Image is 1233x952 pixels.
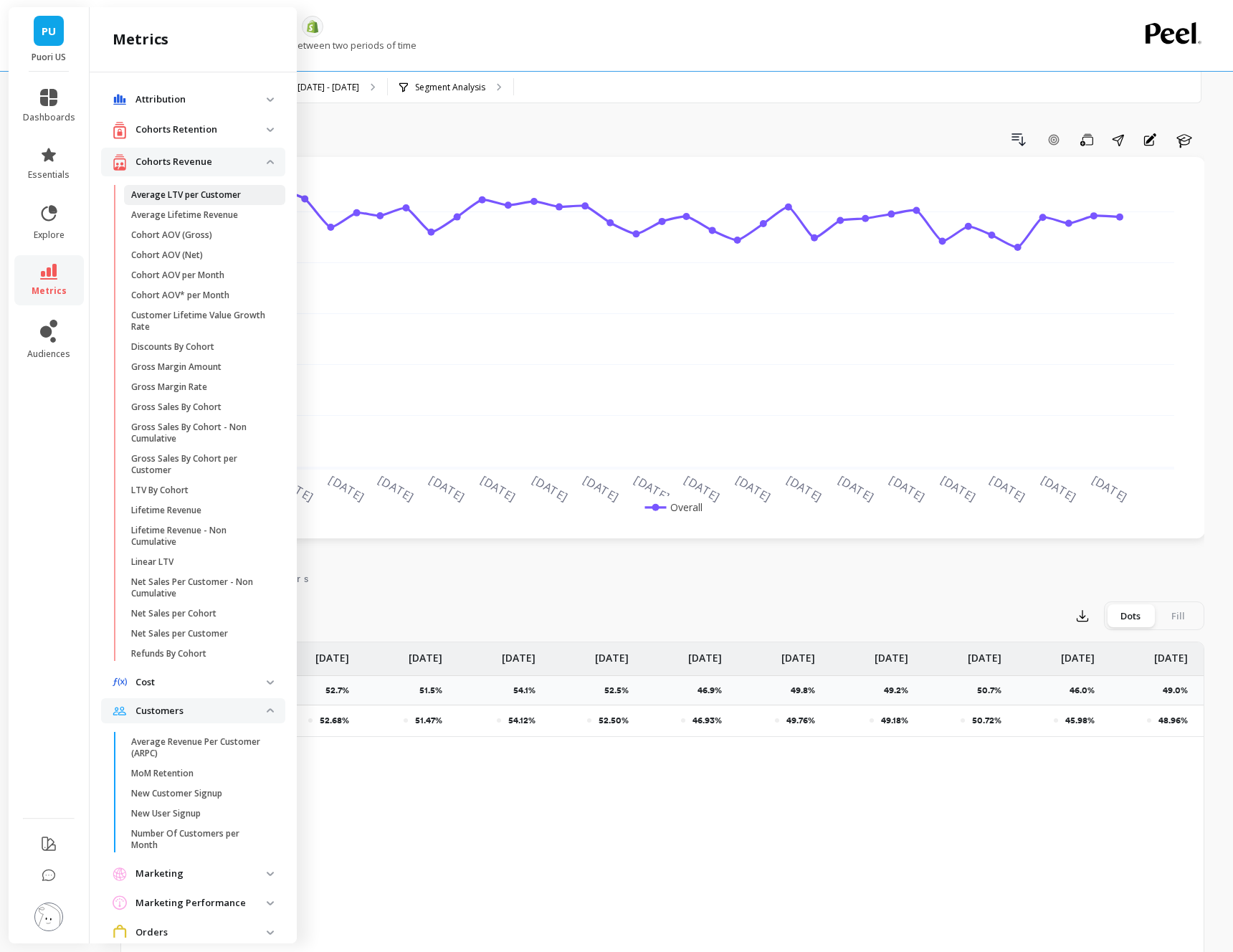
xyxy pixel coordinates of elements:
[131,808,201,819] p: New User Signup
[113,895,127,910] img: navigation item icon
[135,92,267,107] p: Attribution
[306,20,319,33] img: api.shopify.svg
[113,94,127,105] img: navigation item icon
[113,121,127,139] img: navigation item icon
[595,642,629,665] p: [DATE]
[1154,604,1201,627] div: Fill
[692,715,722,726] p: 46.93%
[325,685,358,696] p: 52.7%
[881,715,908,726] p: 49.18%
[1154,642,1188,665] p: [DATE]
[1061,642,1095,665] p: [DATE]
[781,642,815,665] p: [DATE]
[131,310,268,333] p: Customer Lifetime Value Growth Rate
[131,485,189,496] p: LTV By Cohort
[131,736,268,759] p: Average Revenue Per Customer (ARPC)
[131,453,268,476] p: Gross Sales By Cohort per Customer
[131,788,222,799] p: New Customer Signup
[1158,715,1188,726] p: 48.96%
[131,290,229,301] p: Cohort AOV* per Month
[113,867,127,881] img: navigation item icon
[604,685,637,696] p: 52.5%
[113,706,127,715] img: navigation item icon
[791,685,824,696] p: 49.8%
[23,52,75,63] p: Puori US
[113,677,127,687] img: navigation item icon
[1107,604,1154,627] div: Dots
[131,341,214,353] p: Discounts By Cohort
[267,128,274,132] img: down caret icon
[131,229,212,241] p: Cohort AOV (Gross)
[135,867,267,881] p: Marketing
[1065,715,1095,726] p: 45.98%
[688,642,722,665] p: [DATE]
[419,685,451,696] p: 51.5%
[415,82,485,93] p: Segment Analysis
[131,249,203,261] p: Cohort AOV (Net)
[23,112,75,123] span: dashboards
[968,642,1001,665] p: [DATE]
[28,169,70,181] span: essentials
[131,556,173,568] p: Linear LTV
[135,123,267,137] p: Cohorts Retention
[131,209,238,221] p: Average Lifetime Revenue
[34,229,65,241] span: explore
[113,153,127,171] img: navigation item icon
[972,715,1001,726] p: 50.72%
[131,381,207,393] p: Gross Margin Rate
[415,715,442,726] p: 51.47%
[131,505,201,516] p: Lifetime Revenue
[977,685,1010,696] p: 50.7%
[267,680,274,685] img: down caret icon
[113,29,168,49] h2: metrics
[267,901,274,905] img: down caret icon
[131,189,241,201] p: Average LTV per Customer
[315,642,349,665] p: [DATE]
[113,925,127,940] img: navigation item icon
[267,160,274,164] img: down caret icon
[884,685,917,696] p: 49.2%
[131,422,268,444] p: Gross Sales By Cohort - Non Cumulative
[131,628,228,639] p: Net Sales per Customer
[42,23,56,39] span: PU
[502,642,535,665] p: [DATE]
[135,155,267,169] p: Cohorts Revenue
[34,903,63,931] img: profile picture
[599,715,629,726] p: 52.50%
[131,401,222,413] p: Gross Sales By Cohort
[409,642,442,665] p: [DATE]
[32,285,67,297] span: metrics
[320,715,349,726] p: 52.68%
[131,768,194,779] p: MoM Retention
[131,828,268,851] p: Number Of Customers per Month
[267,872,274,876] img: down caret icon
[1070,685,1103,696] p: 46.0%
[131,270,224,281] p: Cohort AOV per Month
[508,715,535,726] p: 54.12%
[135,675,267,690] p: Cost
[131,361,222,373] p: Gross Margin Amount
[786,715,815,726] p: 49.76%
[131,525,268,548] p: Lifetime Revenue - Non Cumulative
[131,608,216,619] p: Net Sales per Cohort
[698,685,730,696] p: 46.9%
[875,642,908,665] p: [DATE]
[513,685,544,696] p: 54.1%
[131,576,268,599] p: Net Sales Per Customer - Non Cumulative
[267,930,274,935] img: down caret icon
[131,648,206,660] p: Refunds By Cohort
[135,704,267,718] p: Customers
[27,348,70,360] span: audiences
[267,97,274,102] img: down caret icon
[135,896,267,910] p: Marketing Performance
[1163,685,1196,696] p: 49.0%
[120,560,1204,593] nav: Tabs
[135,925,267,940] p: Orders
[267,708,274,713] img: down caret icon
